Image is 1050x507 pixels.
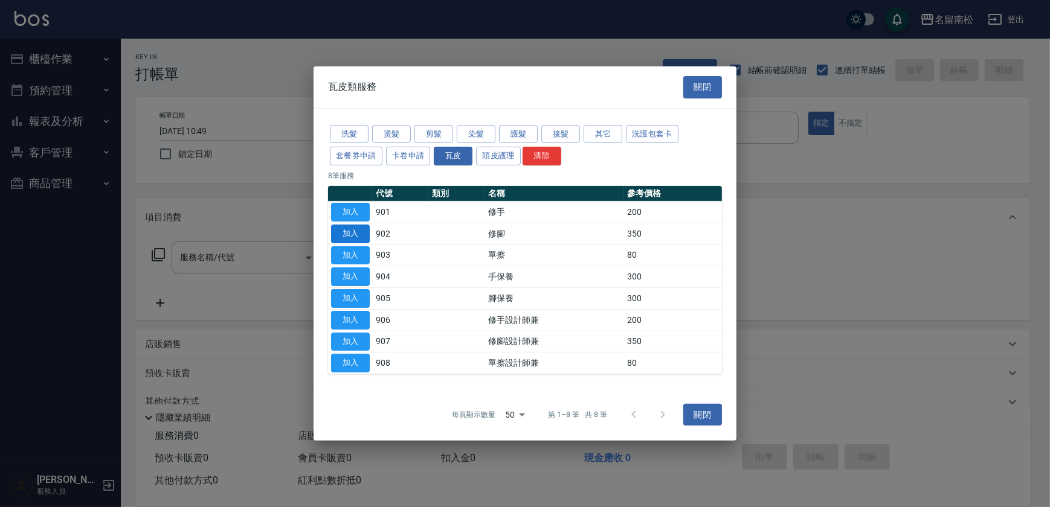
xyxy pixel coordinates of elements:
[328,170,722,181] p: 8 筆服務
[373,223,429,244] td: 902
[485,223,624,244] td: 修腳
[624,244,722,266] td: 80
[624,331,722,352] td: 350
[624,352,722,374] td: 80
[331,225,370,243] button: 加入
[429,186,485,202] th: 類別
[485,352,624,374] td: 單擦設計師兼
[457,124,495,143] button: 染髮
[434,147,472,165] button: 瓦皮
[373,266,429,288] td: 904
[452,409,495,420] p: 每頁顯示數量
[331,246,370,264] button: 加入
[624,266,722,288] td: 300
[485,201,624,223] td: 修手
[485,244,624,266] td: 單擦
[683,404,722,426] button: 關閉
[485,309,624,331] td: 修手設計師兼
[331,289,370,308] button: 加入
[485,186,624,202] th: 名稱
[372,124,411,143] button: 燙髮
[624,201,722,223] td: 200
[373,201,429,223] td: 901
[330,147,382,165] button: 套餐券申請
[373,287,429,309] td: 905
[331,354,370,372] button: 加入
[624,186,722,202] th: 參考價格
[485,287,624,309] td: 腳保養
[683,76,722,98] button: 關閉
[330,124,369,143] button: 洗髮
[549,409,607,420] p: 第 1–8 筆 共 8 筆
[373,352,429,374] td: 908
[386,147,431,165] button: 卡卷申請
[331,332,370,351] button: 加入
[373,244,429,266] td: 903
[373,331,429,352] td: 907
[414,124,453,143] button: 剪髮
[476,147,521,165] button: 頭皮護理
[373,309,429,331] td: 906
[331,311,370,330] button: 加入
[485,331,624,352] td: 修腳設計師兼
[485,266,624,288] td: 手保養
[523,147,561,165] button: 清除
[541,124,580,143] button: 接髮
[626,124,678,143] button: 洗護包套卡
[624,309,722,331] td: 200
[500,398,529,431] div: 50
[584,124,622,143] button: 其它
[499,124,538,143] button: 護髮
[331,203,370,222] button: 加入
[328,81,376,93] span: 瓦皮類服務
[331,267,370,286] button: 加入
[624,223,722,244] td: 350
[624,287,722,309] td: 300
[373,186,429,202] th: 代號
